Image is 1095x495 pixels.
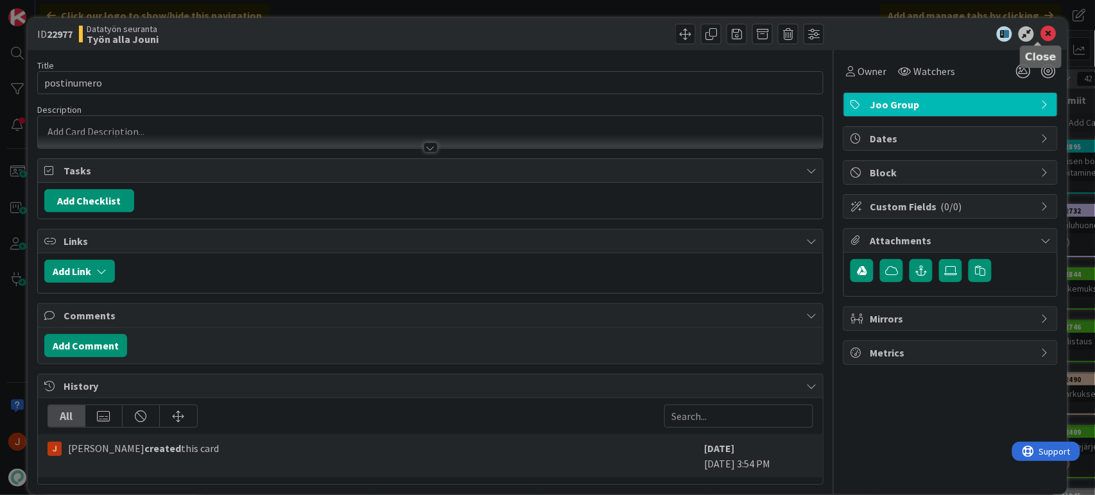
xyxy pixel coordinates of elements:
[940,200,961,213] span: ( 0/0 )
[870,131,1034,146] span: Dates
[870,97,1034,112] span: Joo Group
[870,165,1034,180] span: Block
[64,233,800,249] span: Links
[37,60,54,71] label: Title
[87,24,159,34] span: Datatyön seuranta
[870,345,1034,360] span: Metrics
[44,334,127,357] button: Add Comment
[870,199,1034,214] span: Custom Fields
[664,405,813,428] input: Search...
[704,442,734,455] b: [DATE]
[64,308,800,323] span: Comments
[48,405,85,427] div: All
[64,378,800,394] span: History
[144,442,181,455] b: created
[37,104,82,115] span: Description
[87,34,159,44] b: Työn alla Jouni
[37,26,73,42] span: ID
[1025,51,1056,63] h5: Close
[858,63,886,79] span: Owner
[47,28,73,40] b: 22977
[47,442,62,456] img: JM
[870,311,1034,326] span: Mirrors
[27,2,58,17] span: Support
[68,440,219,456] span: [PERSON_NAME] this card
[704,440,813,471] div: [DATE] 3:54 PM
[44,189,134,212] button: Add Checklist
[64,163,800,178] span: Tasks
[913,63,955,79] span: Watchers
[44,260,115,283] button: Add Link
[37,71,824,94] input: type card name here...
[870,233,1034,248] span: Attachments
